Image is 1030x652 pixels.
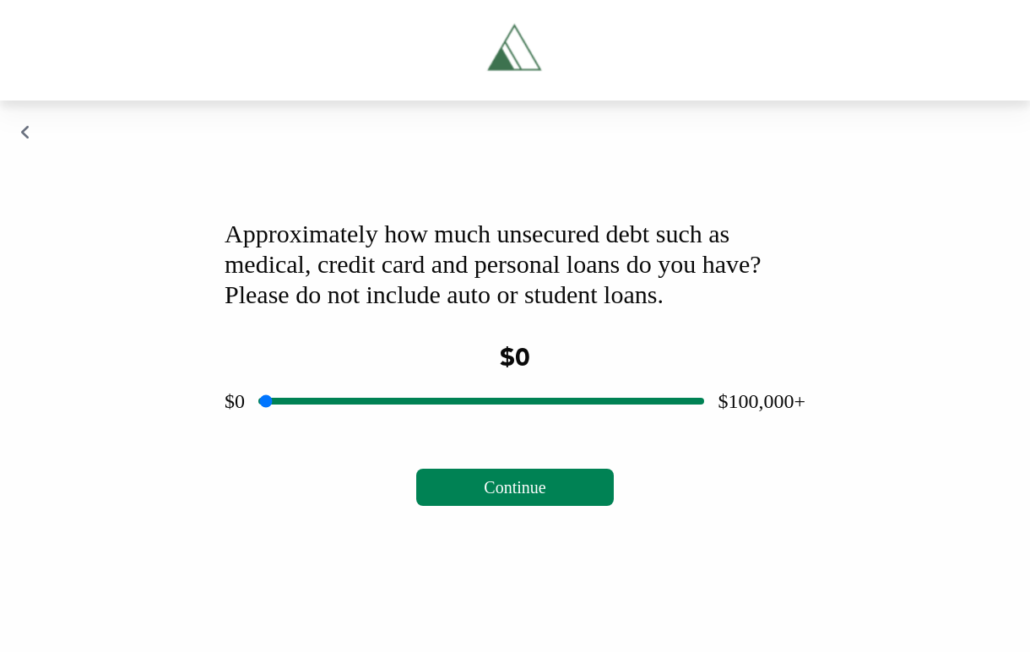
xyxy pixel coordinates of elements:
span: $0 [500,346,530,372]
img: Tryascend.com [477,14,552,87]
a: Tryascend.com [402,14,628,87]
span: $0 [225,390,245,412]
div: Approximately how much unsecured debt such as medical, credit card and personal loans do you have... [225,219,805,310]
button: Continue [416,469,613,506]
span: Continue [484,478,545,497]
span: $100,000+ [718,390,805,412]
